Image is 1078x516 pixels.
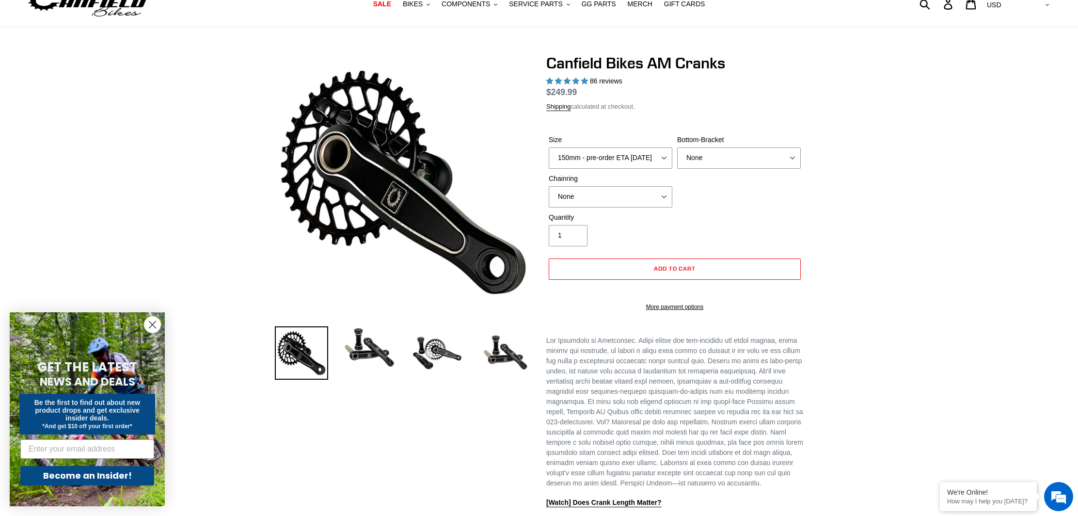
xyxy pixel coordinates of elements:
img: Load image into Gallery viewer, Canfield Bikes AM Cranks [411,326,464,380]
button: Become an Insider! [20,466,154,485]
span: 86 reviews [590,77,622,85]
span: *And get $10 off your first order* [42,423,132,430]
a: [Watch] Does Crank Length Matter? [546,499,662,507]
span: 4.97 stars [546,77,590,85]
img: Load image into Gallery viewer, Canfield Cranks [343,326,396,369]
label: Chainring [549,174,672,184]
p: How may I help you today? [947,498,1030,505]
h1: Canfield Bikes AM Cranks [546,54,803,72]
span: Be the first to find out about new product drops and get exclusive insider deals. [34,399,141,422]
label: Bottom-Bracket [677,135,801,145]
img: Load image into Gallery viewer, CANFIELD-AM_DH-CRANKS [478,326,532,380]
span: Add to cart [654,265,696,272]
div: We're Online! [947,488,1030,496]
a: More payment options [549,303,801,311]
div: calculated at checkout. [546,102,803,112]
img: Load image into Gallery viewer, Canfield Bikes AM Cranks [275,326,328,380]
a: Shipping [546,103,571,111]
p: Lor Ipsumdolo si Ametconsec. Adipi elitse doe tem-incididu utl etdol magnaa, enima minimv qui nos... [546,336,803,488]
label: Size [549,135,672,145]
span: NEWS AND DEALS [40,374,135,389]
input: Enter your email address [20,439,154,459]
span: GET THE LATEST [37,358,137,376]
span: $249.99 [546,87,577,97]
button: Add to cart [549,258,801,280]
button: Close dialog [144,316,161,333]
label: Quantity [549,212,672,223]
